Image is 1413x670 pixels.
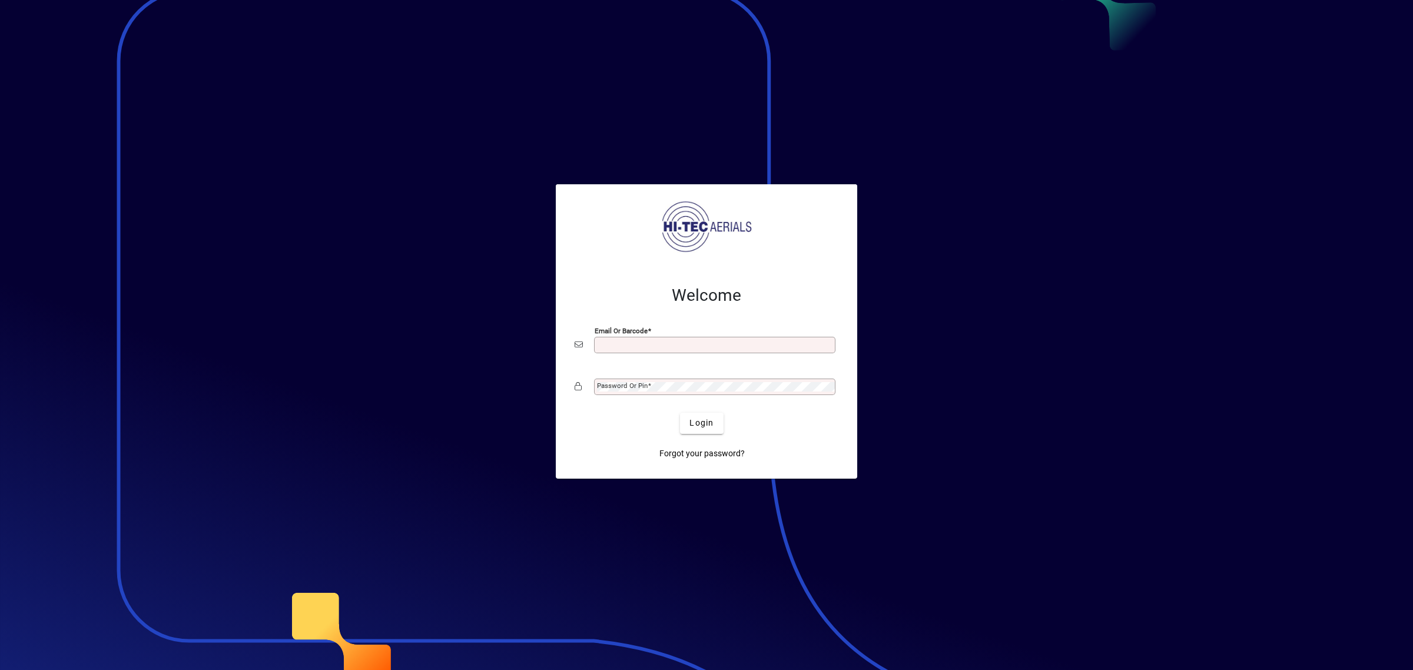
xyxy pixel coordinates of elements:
span: Forgot your password? [659,447,745,460]
mat-label: Email or Barcode [595,326,648,334]
h2: Welcome [575,286,838,306]
mat-label: Password or Pin [597,382,648,390]
span: Login [689,417,714,429]
button: Login [680,413,723,434]
a: Forgot your password? [655,443,749,465]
